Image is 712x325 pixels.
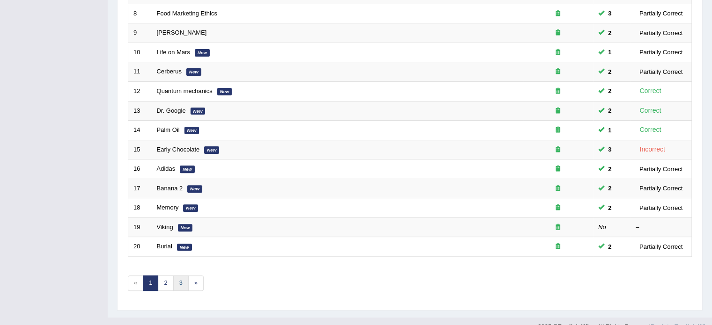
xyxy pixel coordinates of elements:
a: Banana 2 [157,185,183,192]
a: Early Chocolate [157,146,200,153]
div: Exam occurring question [528,184,588,193]
em: New [186,68,201,76]
div: Exam occurring question [528,145,588,154]
td: 13 [128,101,152,121]
div: Exam occurring question [528,87,588,96]
em: New [217,88,232,95]
td: 18 [128,198,152,218]
div: Partially Correct [636,183,686,193]
div: – [636,223,686,232]
span: You can still take this question [604,125,615,135]
td: 8 [128,4,152,23]
span: You can still take this question [604,242,615,252]
span: You can still take this question [604,47,615,57]
div: Correct [636,124,665,135]
em: New [177,244,192,251]
div: Partially Correct [636,203,686,213]
a: 1 [143,275,158,291]
td: 12 [128,81,152,101]
span: You can still take this question [604,183,615,193]
a: Quantum mechanics [157,87,213,94]
div: Exam occurring question [528,67,588,76]
div: Partially Correct [636,28,686,38]
div: Exam occurring question [528,165,588,173]
div: Exam occurring question [528,203,588,212]
div: Exam occurring question [528,223,588,232]
em: New [178,224,193,231]
div: Correct [636,105,665,116]
td: 20 [128,237,152,257]
div: Exam occurring question [528,29,588,37]
div: Correct [636,86,665,96]
span: You can still take this question [604,67,615,77]
div: Exam occurring question [528,48,588,57]
div: Partially Correct [636,242,686,252]
td: 10 [128,43,152,62]
span: « [128,275,143,291]
em: New [191,108,206,115]
td: 11 [128,62,152,82]
span: You can still take this question [604,86,615,96]
em: New [183,204,198,212]
td: 15 [128,140,152,159]
div: Partially Correct [636,47,686,57]
em: New [195,49,210,57]
a: 3 [173,275,189,291]
span: You can still take this question [604,203,615,213]
a: [PERSON_NAME] [157,29,207,36]
a: Cerberus [157,68,182,75]
div: Exam occurring question [528,126,588,135]
a: Palm Oil [157,126,180,133]
a: Memory [157,204,179,211]
em: New [180,166,195,173]
em: No [598,224,606,231]
td: 9 [128,23,152,43]
td: 17 [128,179,152,198]
div: Incorrect [636,144,669,155]
span: You can still take this question [604,8,615,18]
em: New [184,127,199,134]
span: You can still take this question [604,164,615,174]
a: 2 [158,275,173,291]
td: 14 [128,121,152,140]
a: » [188,275,204,291]
a: Burial [157,243,172,250]
div: Partially Correct [636,8,686,18]
a: Adidas [157,165,176,172]
div: Exam occurring question [528,242,588,251]
a: Viking [157,224,173,231]
em: New [204,146,219,154]
td: 16 [128,159,152,179]
em: New [187,185,202,193]
span: You can still take this question [604,106,615,116]
a: Life on Mars [157,49,191,56]
span: You can still take this question [604,28,615,38]
div: Partially Correct [636,67,686,77]
div: Partially Correct [636,164,686,174]
div: Exam occurring question [528,9,588,18]
a: Dr. Google [157,107,186,114]
div: Exam occurring question [528,107,588,116]
span: You can still take this question [604,144,615,154]
td: 19 [128,217,152,237]
a: Food Marketing Ethics [157,10,217,17]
